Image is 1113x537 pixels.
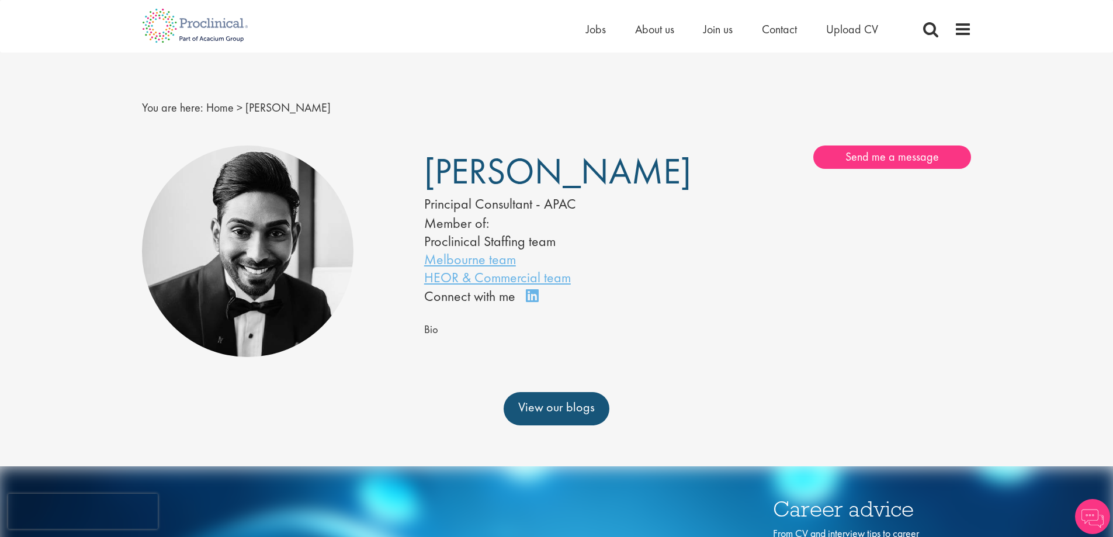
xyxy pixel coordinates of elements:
div: Principal Consultant - APAC [424,194,663,214]
a: View our blogs [504,392,609,425]
a: Join us [703,22,733,37]
span: Bio [424,323,438,337]
a: breadcrumb link [206,100,234,115]
span: [PERSON_NAME] [245,100,331,115]
h3: Career advice [773,498,931,521]
label: Member of: [424,214,489,232]
a: About us [635,22,674,37]
a: Send me a message [813,145,971,169]
a: Melbourne team [424,250,516,268]
span: [PERSON_NAME] [424,148,691,195]
a: Jobs [586,22,606,37]
span: > [237,100,242,115]
span: You are here: [142,100,203,115]
li: Proclinical Staffing team [424,232,663,250]
iframe: reCAPTCHA [8,494,158,529]
a: Contact [762,22,797,37]
a: HEOR & Commercial team [424,268,571,286]
img: Chatbot [1075,499,1110,534]
a: Upload CV [826,22,878,37]
img: Jason Nathan [142,145,354,358]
